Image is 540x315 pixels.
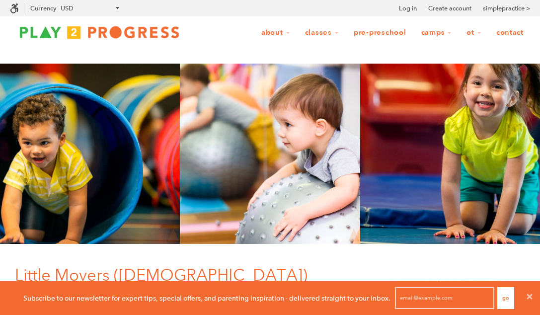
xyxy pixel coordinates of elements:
input: email@example.com [395,287,494,309]
p: Subscribe to our newsletter for expert tips, special offers, and parenting inspiration - delivere... [23,293,390,304]
a: Create account [428,3,471,13]
a: Contact [490,23,530,42]
img: Play2Progress logo [10,22,189,42]
button: Go [497,287,514,309]
label: Currency [30,4,56,12]
a: Classes [299,23,345,42]
a: Log in [399,3,417,13]
a: Camps [415,23,459,42]
a: simplepractice > [483,3,530,13]
a: About [255,23,297,42]
a: OT [460,23,488,42]
a: Pre-Preschool [347,23,413,42]
h1: Little Movers ([DEMOGRAPHIC_DATA]) [15,264,353,287]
